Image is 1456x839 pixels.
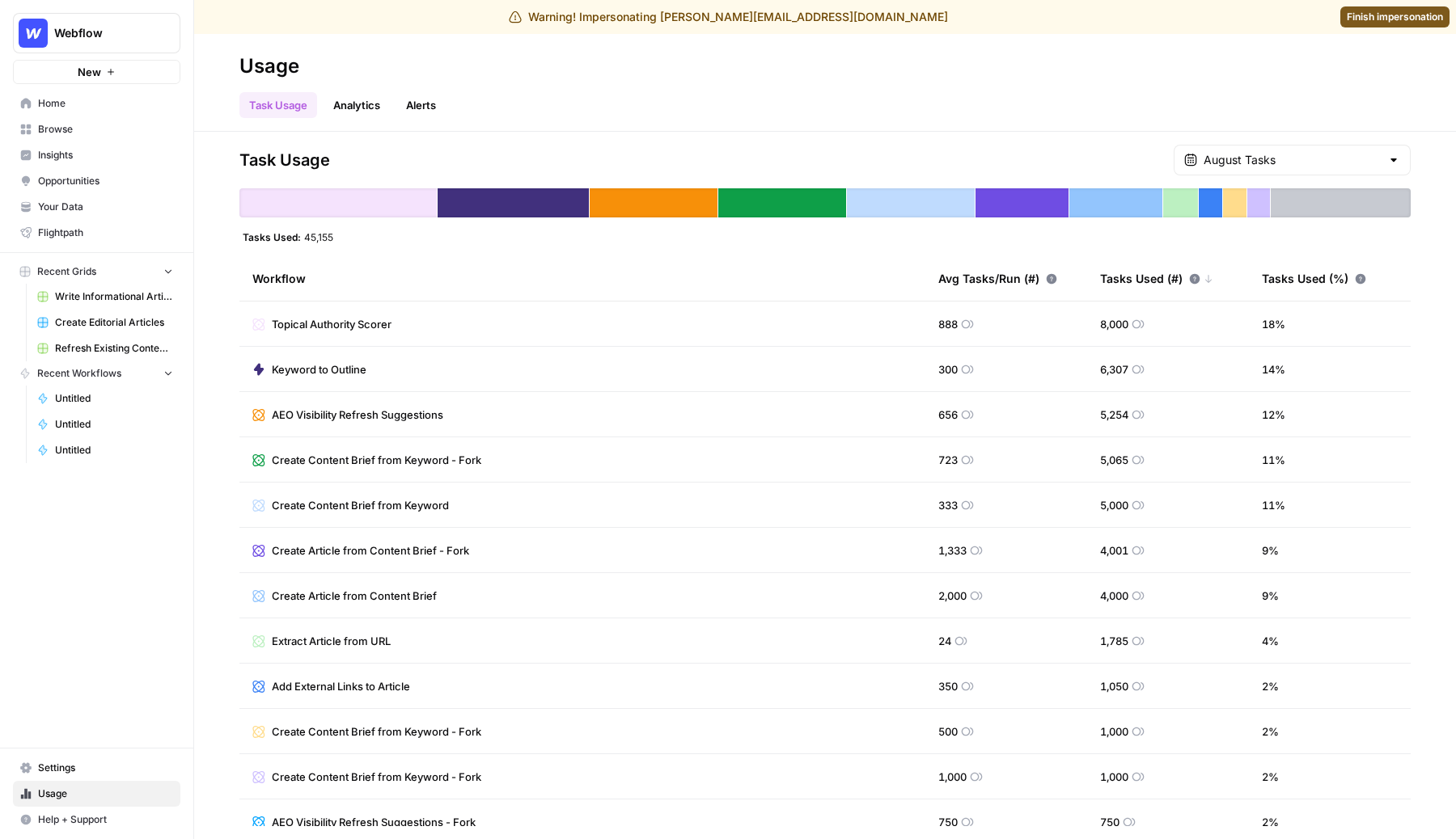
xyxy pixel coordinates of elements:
[239,53,299,79] div: Usage
[938,497,958,513] span: 333
[396,92,446,118] a: Alerts
[272,723,481,740] span: Create Content Brief from Keyword - Fork
[1262,633,1279,649] span: 4 %
[252,814,476,830] a: AEO Visibility Refresh Suggestions - Fork
[38,174,173,188] span: Opportunities
[252,452,481,468] a: Create Content Brief from Keyword - Fork
[1262,256,1366,301] div: Tasks Used (%)
[30,386,180,411] a: Untitled
[37,264,96,279] span: Recent Grids
[1100,407,1128,423] span: 5,254
[30,284,180,310] a: Write Informational Article
[38,96,173,111] span: Home
[938,723,958,740] span: 500
[38,761,173,775] span: Settings
[13,60,180,84] button: New
[1262,769,1279,785] span: 2 %
[1100,256,1213,301] div: Tasks Used (#)
[239,92,317,118] a: Task Usage
[1262,316,1285,332] span: 18 %
[30,310,180,335] a: Create Editorial Articles
[13,116,180,142] a: Browse
[13,142,180,168] a: Insights
[13,220,180,246] a: Flightpath
[13,781,180,807] a: Usage
[13,91,180,116] a: Home
[55,289,173,304] span: Write Informational Article
[1262,678,1279,694] span: 2 %
[1347,10,1443,24] span: Finish impersonation
[30,411,180,437] a: Untitled
[19,19,48,48] img: Webflow Logo
[30,437,180,463] a: Untitled
[1262,497,1285,513] span: 11 %
[1262,407,1285,423] span: 12 %
[13,361,180,386] button: Recent Workflows
[13,259,180,284] button: Recent Grids
[1204,152,1381,168] input: August Tasks
[272,678,410,694] span: Add External Links to Article
[252,769,481,785] a: Create Content Brief from Keyword - Fork
[272,814,476,830] span: AEO Visibility Refresh Suggestions - Fork
[1100,633,1128,649] span: 1,785
[304,230,333,243] span: 45,155
[252,723,481,740] a: Create Content Brief from Keyword - Fork
[1262,588,1279,604] span: 9 %
[938,588,967,604] span: 2,000
[1100,723,1128,740] span: 1,000
[272,407,443,423] span: AEO Visibility Refresh Suggestions
[272,361,366,377] span: Keyword to Outline
[252,256,912,301] div: Workflow
[938,361,958,377] span: 300
[938,814,958,830] span: 750
[1262,361,1285,377] span: 14 %
[38,226,173,240] span: Flightpath
[272,588,437,604] span: Create Article from Content Brief
[938,452,958,468] span: 723
[938,542,967,559] span: 1,333
[54,25,152,41] span: Webflow
[38,148,173,162] span: Insights
[38,200,173,214] span: Your Data
[55,391,173,406] span: Untitled
[1100,452,1128,468] span: 5,065
[37,366,121,381] span: Recent Workflows
[55,417,173,432] span: Untitled
[78,64,101,80] span: New
[252,542,469,559] a: Create Article from Content Brief - Fork
[1100,542,1128,559] span: 4,001
[1262,723,1279,740] span: 2 %
[938,769,967,785] span: 1,000
[938,407,958,423] span: 656
[272,769,481,785] span: Create Content Brief from Keyword - Fork
[38,122,173,137] span: Browse
[1340,6,1450,27] a: Finish impersonation
[13,194,180,220] a: Your Data
[272,633,391,649] span: Extract Article from URL
[509,9,948,25] div: Warning! Impersonating [PERSON_NAME][EMAIL_ADDRESS][DOMAIN_NAME]
[1100,316,1128,332] span: 8,000
[938,316,958,332] span: 888
[1262,814,1279,830] span: 2 %
[30,335,180,361] a: Refresh Existing Content (13)
[13,13,180,53] button: Workspace: Webflow
[1262,542,1279,559] span: 9 %
[55,443,173,457] span: Untitled
[239,149,330,171] span: Task Usage
[1100,361,1128,377] span: 6,307
[1100,588,1128,604] span: 4,000
[1100,769,1128,785] span: 1,000
[243,230,301,243] span: Tasks Used:
[324,92,390,118] a: Analytics
[38,786,173,801] span: Usage
[13,755,180,781] a: Settings
[272,497,449,513] span: Create Content Brief from Keyword
[1100,497,1128,513] span: 5,000
[1100,814,1120,830] span: 750
[272,452,481,468] span: Create Content Brief from Keyword - Fork
[13,807,180,833] button: Help + Support
[55,341,173,356] span: Refresh Existing Content (13)
[272,316,392,332] span: Topical Authority Scorer
[938,633,951,649] span: 24
[1100,678,1128,694] span: 1,050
